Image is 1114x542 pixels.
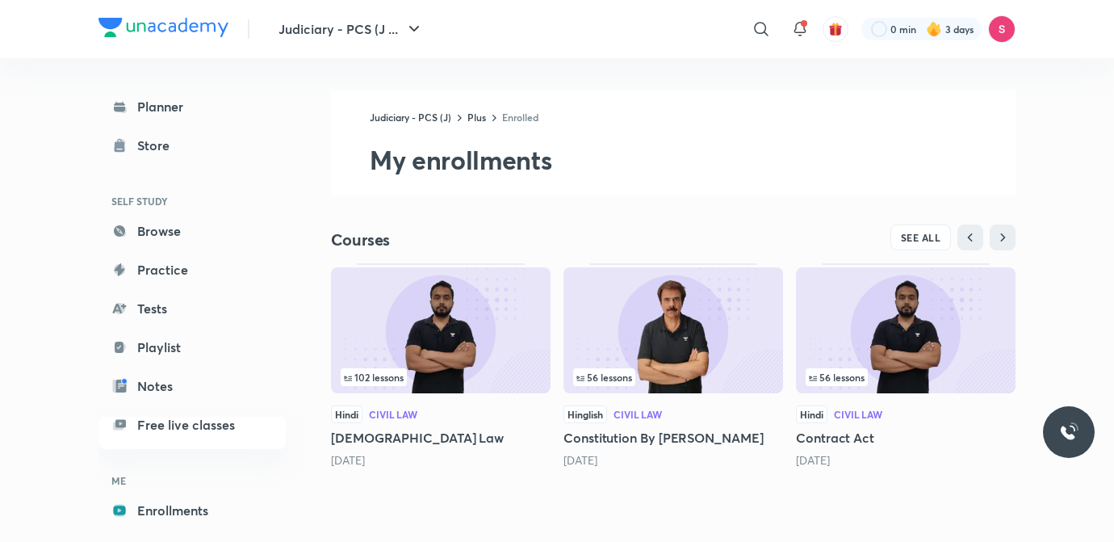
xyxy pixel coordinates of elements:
span: 56 lessons [809,372,865,382]
div: infosection [573,368,773,386]
h6: SELF STUDY [98,187,286,215]
button: Judiciary - PCS (J ... [269,13,433,45]
img: Company Logo [98,18,228,37]
span: Hindi [331,405,362,423]
h4: Courses [331,229,673,250]
img: Sandeep Kumar [988,15,1016,43]
div: 10 months ago [796,452,1016,468]
a: Judiciary - PCS (J) [370,111,451,124]
div: Civil Law [614,410,662,419]
a: Planner [98,90,286,123]
div: Constitution By Anil Khanna [563,263,783,468]
a: Store [98,129,286,162]
button: SEE ALL [890,225,952,250]
span: Hindi [796,405,827,423]
img: Thumbnail [331,267,551,393]
a: Practice [98,254,286,286]
div: left [341,368,541,386]
span: 102 lessons [344,372,404,382]
a: Enrolled [502,111,538,124]
div: infocontainer [573,368,773,386]
span: Hinglish [563,405,607,423]
div: infocontainer [341,368,541,386]
h2: My enrollments [370,144,1016,176]
a: Browse [98,215,286,247]
div: infosection [341,368,541,386]
img: Thumbnail [796,267,1016,393]
div: left [573,368,773,386]
span: SEE ALL [901,232,941,243]
h5: Contract Act [796,428,1016,447]
h5: Constitution By [PERSON_NAME] [563,428,783,447]
a: Tests [98,292,286,325]
div: infosection [806,368,1006,386]
a: Playlist [98,331,286,363]
a: Plus [467,111,486,124]
div: 8 months ago [563,452,783,468]
img: streak [926,21,942,37]
a: Company Logo [98,18,228,41]
div: Civil Law [369,410,417,419]
a: Free live classes [98,409,286,441]
div: left [806,368,1006,386]
img: avatar [828,22,843,36]
img: Thumbnail [563,267,783,393]
h6: ME [98,467,286,494]
a: Enrollments [98,494,286,527]
div: Hindu Law [331,263,551,468]
img: ttu [1059,422,1078,442]
div: Contract Act [796,263,1016,468]
h5: [DEMOGRAPHIC_DATA] Law [331,428,551,447]
div: 7 days ago [331,452,551,468]
div: Civil Law [834,410,882,419]
span: 56 lessons [576,372,632,382]
div: Store [137,136,179,155]
div: infocontainer [806,368,1006,386]
a: Notes [98,370,286,402]
button: avatar [823,16,848,42]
